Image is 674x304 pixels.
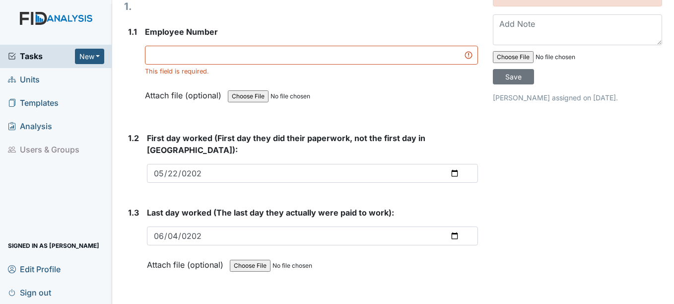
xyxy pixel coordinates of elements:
[493,92,662,103] p: [PERSON_NAME] assigned on [DATE].
[75,49,105,64] button: New
[128,26,137,38] label: 1.1
[8,95,59,111] span: Templates
[8,72,40,87] span: Units
[147,208,394,218] span: Last day worked (The last day they actually were paid to work):
[147,133,425,155] span: First day worked (First day they did their paperwork, not the first day in [GEOGRAPHIC_DATA]):
[145,67,477,76] div: This field is required.
[128,207,139,219] label: 1.3
[8,119,52,134] span: Analysis
[493,69,534,84] input: Save
[8,261,61,277] span: Edit Profile
[147,253,227,271] label: Attach file (optional)
[8,238,99,253] span: Signed in as [PERSON_NAME]
[145,84,225,101] label: Attach file (optional)
[145,27,218,37] span: Employee Number
[8,50,75,62] a: Tasks
[8,285,51,300] span: Sign out
[128,132,139,144] label: 1.2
